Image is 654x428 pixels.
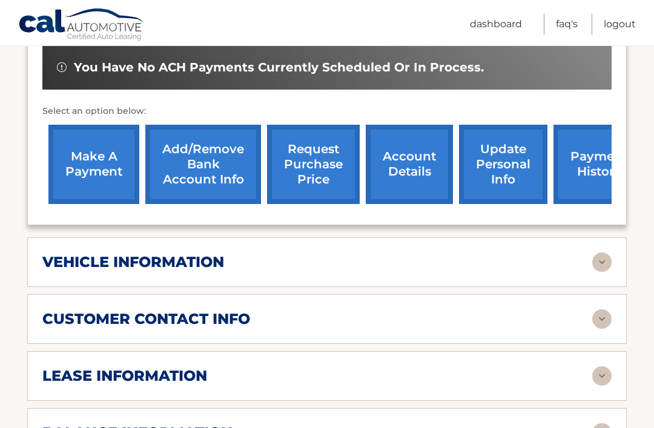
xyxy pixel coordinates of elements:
a: account details [366,125,453,204]
a: update personal info [459,125,547,204]
a: make a payment [48,125,139,204]
h2: lease information [42,367,207,385]
span: You have no ACH payments currently scheduled or in process. [74,60,484,75]
a: FAQ's [556,14,578,35]
img: accordion-rest.svg [592,366,612,386]
img: accordion-rest.svg [592,252,612,272]
h2: vehicle information [42,253,224,271]
a: Add/Remove bank account info [145,125,261,204]
a: Cal Automotive [18,8,145,43]
h2: customer contact info [42,310,250,328]
img: alert-white.svg [57,62,67,72]
p: Select an option below: [42,104,612,119]
img: accordion-rest.svg [592,309,612,329]
a: request purchase price [267,125,360,204]
a: payment history [553,125,644,204]
a: Logout [604,14,636,35]
a: Dashboard [470,14,522,35]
